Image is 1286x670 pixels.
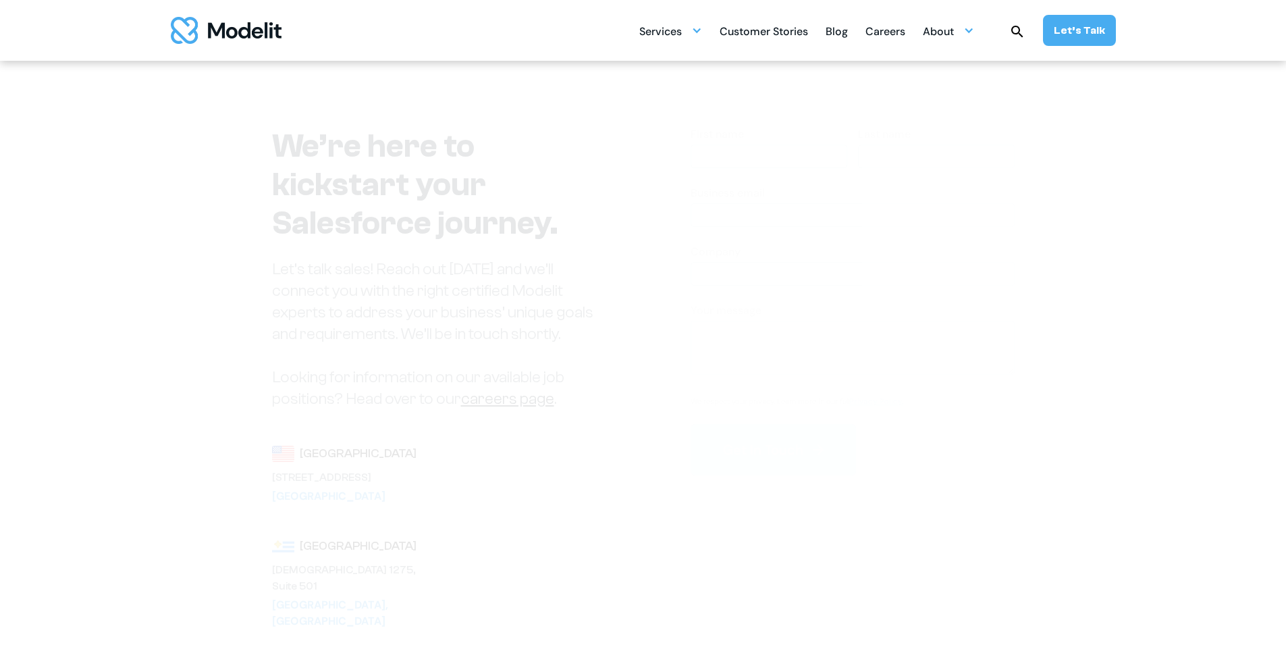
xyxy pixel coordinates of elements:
[639,20,682,46] div: Services
[691,186,1015,201] div: Business email
[720,18,808,44] a: Customer Stories
[639,18,702,44] div: Services
[691,396,904,407] p: We respect your privacy. Learn more in our full
[272,562,421,594] div: [DEMOGRAPHIC_DATA] 1275, Suite 501
[171,17,282,44] img: modelit logo
[272,488,421,505] div: [GEOGRAPHIC_DATA]
[723,440,803,459] div: Get In Touch
[1043,15,1116,46] a: Let’s Talk
[272,259,610,410] p: Let’s talk sales! Reach out [DATE] and we’ll connect you with the right certified Modelit experts...
[826,18,848,44] a: Blog
[865,20,905,46] div: Careers
[272,127,610,242] h1: We’re here to kickstart your Salesforce journey.
[826,20,848,46] div: Blog
[171,17,282,44] a: home
[300,537,417,556] div: [GEOGRAPHIC_DATA]
[272,469,421,486] div: [STREET_ADDRESS]
[300,444,417,463] div: [GEOGRAPHIC_DATA]
[923,18,974,44] div: About
[691,244,1015,259] div: Company
[461,390,554,408] a: careers page
[865,18,905,44] a: Careers
[810,442,826,458] img: arrow right
[272,597,421,629] div: [GEOGRAPHIC_DATA], [GEOGRAPHIC_DATA]
[1054,23,1105,38] div: Let’s Talk
[720,20,808,46] div: Customer Stories
[691,303,1015,318] div: Your message
[858,127,1015,142] div: Last name
[691,424,856,475] button: Get In Touch
[923,20,954,46] div: About
[691,127,847,142] div: First name
[849,396,904,406] a: Privacy Policy.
